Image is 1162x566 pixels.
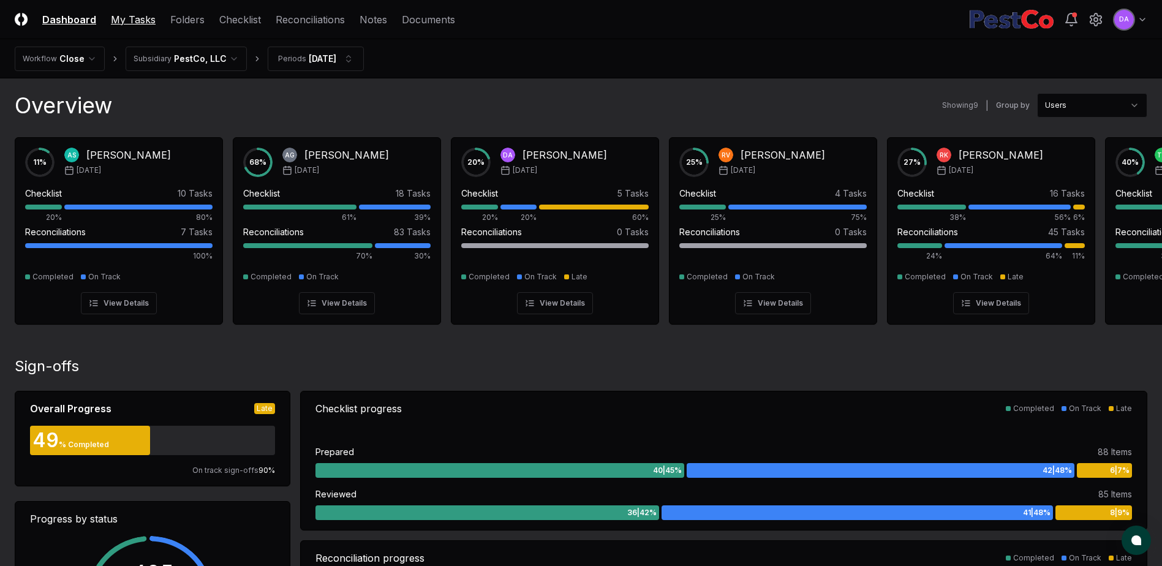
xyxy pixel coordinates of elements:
div: 100% [25,251,213,262]
div: Completed [905,271,946,282]
div: Late [572,271,587,282]
div: On Track [1069,403,1101,414]
div: 38% [897,212,966,223]
div: Completed [1013,553,1054,564]
div: 6% [1073,212,1085,223]
div: Reconciliation progress [315,551,424,565]
div: Late [1116,403,1132,414]
div: [PERSON_NAME] [304,148,389,162]
div: | [986,99,989,112]
label: Group by [996,102,1030,109]
a: Dashboard [42,12,96,27]
div: Reconciliations [897,225,958,238]
div: Completed [251,271,292,282]
a: Reconciliations [276,12,345,27]
button: View Details [953,292,1029,314]
div: On Track [742,271,775,282]
div: 30% [375,251,431,262]
div: 80% [64,212,213,223]
span: AS [67,151,76,160]
div: On Track [524,271,557,282]
img: Logo [15,13,28,26]
span: [DATE] [731,165,755,176]
div: 60% [539,212,649,223]
div: Periods [278,53,306,64]
div: Checklist [243,187,280,200]
span: 8 | 9 % [1110,507,1130,518]
div: 88 Items [1098,445,1132,458]
div: 20% [500,212,537,223]
a: 11%AS[PERSON_NAME][DATE]Checklist10 Tasks20%80%Reconciliations7 Tasks100%CompletedOn TrackView De... [15,127,223,325]
button: View Details [299,292,375,314]
button: DA [1113,9,1135,31]
div: Showing 9 [942,100,978,111]
div: On Track [1069,553,1101,564]
div: 24% [897,251,942,262]
div: 49 [30,431,59,450]
div: 75% [728,212,867,223]
span: [DATE] [949,165,973,176]
div: [PERSON_NAME] [741,148,825,162]
div: [DATE] [309,52,336,65]
div: Sign-offs [15,357,1147,376]
div: 70% [243,251,372,262]
span: [DATE] [513,165,537,176]
a: Documents [402,12,455,27]
div: Late [1008,271,1024,282]
a: Notes [360,12,387,27]
div: 16 Tasks [1050,187,1085,200]
div: On Track [306,271,339,282]
span: 40 | 45 % [653,465,682,476]
div: Late [254,403,275,414]
div: Checklist [679,187,716,200]
a: 20%DA[PERSON_NAME][DATE]Checklist5 Tasks20%20%60%Reconciliations0 TasksCompletedOn TrackLateView ... [451,127,659,325]
button: View Details [81,292,157,314]
div: 64% [945,251,1062,262]
div: 18 Tasks [396,187,431,200]
span: 6 | 7 % [1110,465,1130,476]
div: 83 Tasks [394,225,431,238]
div: Completed [32,271,74,282]
div: [PERSON_NAME] [86,148,171,162]
div: 11% [1065,251,1085,262]
span: AG [285,151,295,160]
button: atlas-launcher [1122,526,1151,555]
span: 36 | 42 % [627,507,657,518]
div: 45 Tasks [1048,225,1085,238]
button: Periods[DATE] [268,47,364,71]
a: Checklist progressCompletedOn TrackLatePrepared88 Items40|45%42|48%6|7%Reviewed85 Items36|42%41|4... [300,391,1147,530]
div: 56% [968,212,1071,223]
span: DA [503,151,513,160]
span: RV [722,151,730,160]
div: 0 Tasks [617,225,649,238]
div: On Track [88,271,121,282]
div: Prepared [315,445,354,458]
a: Checklist [219,12,261,27]
span: RK [940,151,948,160]
span: [DATE] [295,165,319,176]
span: 42 | 48 % [1043,465,1072,476]
div: Reconciliations [25,225,86,238]
div: [PERSON_NAME] [523,148,607,162]
div: Reconciliations [243,225,304,238]
div: 7 Tasks [181,225,213,238]
div: 61% [243,212,357,223]
a: 68%AG[PERSON_NAME][DATE]Checklist18 Tasks61%39%Reconciliations83 Tasks70%30%CompletedOn TrackView... [233,127,441,325]
div: Progress by status [30,511,275,526]
a: 27%RK[PERSON_NAME][DATE]Checklist16 Tasks38%56%6%Reconciliations45 Tasks24%64%11%CompletedOn Trac... [887,127,1095,325]
div: Checklist progress [315,401,402,416]
div: % Completed [59,439,109,450]
span: DA [1119,15,1129,24]
a: 25%RV[PERSON_NAME][DATE]Checklist4 Tasks25%75%Reconciliations0 TasksCompletedOn TrackView Details [669,127,877,325]
nav: breadcrumb [15,47,364,71]
div: Checklist [461,187,498,200]
div: Reconciliations [461,225,522,238]
div: Reconciliations [679,225,740,238]
div: 10 Tasks [178,187,213,200]
div: Workflow [23,53,57,64]
div: 5 Tasks [617,187,649,200]
button: View Details [735,292,811,314]
div: Checklist [897,187,934,200]
img: PestCo logo [969,10,1054,29]
div: Subsidiary [134,53,172,64]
